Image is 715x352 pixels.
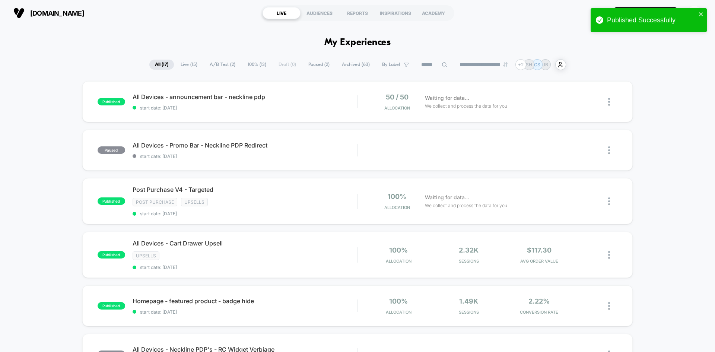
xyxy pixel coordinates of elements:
[543,62,548,67] p: JB
[13,7,25,19] img: Visually logo
[389,297,408,305] span: 100%
[687,6,702,20] div: SD
[389,246,408,254] span: 100%
[133,93,357,101] span: All Devices - announcement bar - neckline pdp
[175,60,203,70] span: Live ( 15 )
[133,264,357,270] span: start date: [DATE]
[386,93,409,101] span: 50 / 50
[685,6,704,21] button: SD
[98,146,125,154] span: paused
[204,60,241,70] span: A/B Test ( 2 )
[414,7,452,19] div: ACADEMY
[503,62,508,67] img: end
[133,198,177,206] span: Post Purchase
[425,202,507,209] span: We collect and process the data for you
[98,197,125,205] span: published
[336,60,375,70] span: Archived ( 63 )
[133,186,357,193] span: Post Purchase V4 - Targeted
[528,297,550,305] span: 2.22%
[181,198,208,206] span: Upsells
[242,60,272,70] span: 100% ( 13 )
[436,259,502,264] span: Sessions
[515,59,526,70] div: + 2
[506,310,572,315] span: CONVERSION RATE
[425,102,507,110] span: We collect and process the data for you
[11,7,86,19] button: [DOMAIN_NAME]
[534,62,540,67] p: CS
[608,98,610,106] img: close
[133,297,357,305] span: Homepage - featured product - badge hide
[425,94,469,102] span: Waiting for data...
[133,309,357,315] span: start date: [DATE]
[388,193,406,200] span: 100%
[425,193,469,202] span: Waiting for data...
[301,7,339,19] div: AUDIENCES
[98,98,125,105] span: published
[149,60,174,70] span: All ( 17 )
[133,105,357,111] span: start date: [DATE]
[699,11,704,18] button: close
[133,153,357,159] span: start date: [DATE]
[133,251,159,260] span: Upsells
[386,310,411,315] span: Allocation
[303,60,335,70] span: Paused ( 2 )
[133,211,357,216] span: start date: [DATE]
[527,246,552,254] span: $117.30
[608,146,610,154] img: close
[608,197,610,205] img: close
[607,16,696,24] div: Published Successfully
[339,7,376,19] div: REPORTS
[384,205,410,210] span: Allocation
[608,302,610,310] img: close
[526,62,532,67] p: SH
[459,246,479,254] span: 2.32k
[376,7,414,19] div: INSPIRATIONS
[384,105,410,111] span: Allocation
[133,240,357,247] span: All Devices - Cart Drawer Upsell
[506,259,572,264] span: AVG ORDER VALUE
[30,9,84,17] span: [DOMAIN_NAME]
[382,62,400,67] span: By Label
[98,251,125,259] span: published
[263,7,301,19] div: LIVE
[386,259,411,264] span: Allocation
[133,142,357,149] span: All Devices - Promo Bar - Neckline PDP Redirect
[459,297,478,305] span: 1.49k
[98,302,125,310] span: published
[608,251,610,259] img: close
[324,37,391,48] h1: My Experiences
[436,310,502,315] span: Sessions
